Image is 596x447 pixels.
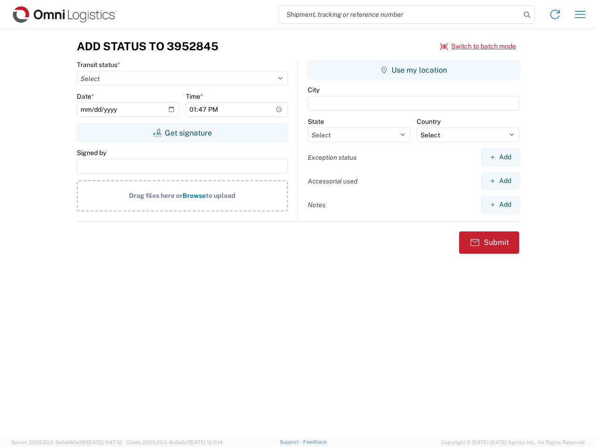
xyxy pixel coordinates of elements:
[308,177,358,185] label: Accessorial used
[129,192,183,199] span: Drag files here or
[308,153,357,162] label: Exception status
[308,86,319,94] label: City
[481,149,519,166] button: Add
[280,439,303,445] a: Support
[206,192,236,199] span: to upload
[279,6,521,23] input: Shipment, tracking or reference number
[441,438,585,447] span: Copyright © [DATE]-[DATE] Agistix Inc., All Rights Reserved
[77,61,120,69] label: Transit status
[308,61,519,79] button: Use my location
[11,440,122,445] span: Server: 2025.20.0-5efa686e39f
[308,117,324,126] label: State
[87,440,122,445] span: [DATE] 11:47:12
[189,440,223,445] span: [DATE] 12:11:14
[186,92,203,101] label: Time
[303,439,327,445] a: Feedback
[417,117,440,126] label: Country
[459,231,519,254] button: Submit
[308,201,325,209] label: Notes
[77,123,288,142] button: Get signature
[440,39,516,54] button: Switch to batch mode
[481,172,519,190] button: Add
[77,92,94,101] label: Date
[77,149,106,157] label: Signed by
[77,40,218,53] h3: Add Status to 3952845
[481,196,519,213] button: Add
[183,192,206,199] span: Browse
[126,440,223,445] span: Client: 2025.20.0-8c6e0cf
